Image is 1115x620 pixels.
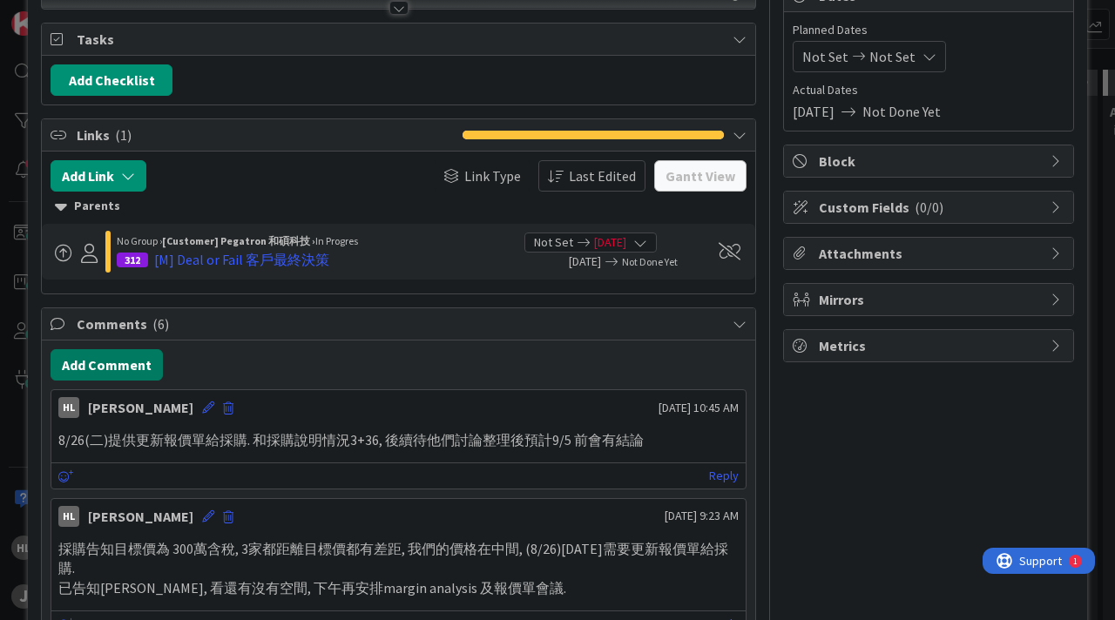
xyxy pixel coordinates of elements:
span: [DATE] [594,233,626,252]
span: Tasks [77,29,724,50]
div: HL [58,506,79,527]
button: Add Link [51,160,146,192]
span: Metrics [819,335,1042,356]
span: ( 6 ) [152,315,169,333]
span: ( 0/0 ) [915,199,943,216]
span: In Progres [315,234,358,247]
button: Add Checklist [51,64,172,96]
div: [PERSON_NAME] [88,397,193,418]
button: Gantt View [654,160,747,192]
span: Not Set [534,233,573,252]
span: Link Type [464,165,521,186]
span: Not Done Yet [622,255,678,268]
span: Actual Dates [793,81,1064,99]
button: Last Edited [538,160,645,192]
span: Support [37,3,79,24]
p: 已告知[PERSON_NAME], 看還有沒有空間, 下午再安排margin analysis 及報價單會議. [58,578,739,598]
span: Not Set [869,46,916,67]
span: Attachments [819,243,1042,264]
span: [DATE] 9:23 AM [665,507,739,525]
div: [PERSON_NAME] [88,506,193,527]
button: Add Comment [51,349,163,381]
a: Reply [709,465,739,487]
span: Links [77,125,454,145]
span: Not Set [802,46,848,67]
div: HL [58,397,79,418]
p: 採購告知目標價為 300萬含稅, 3家都距離目標價都有差距, 我們的價格在中間, (8/26)[DATE]需要更新報價單給採購. [58,539,739,578]
span: [DATE] 10:45 AM [659,399,739,417]
span: No Group › [117,234,162,247]
span: [DATE] [524,253,601,271]
span: Block [819,151,1042,172]
span: Planned Dates [793,21,1064,39]
div: 312 [117,253,148,267]
div: Parents [55,197,742,216]
div: 1 [91,7,95,21]
span: Mirrors [819,289,1042,310]
p: 8/26(二)提供更新報價單給採購. 和採購說明情況3+36, 後續待他們討論整理後預計9/5 前會有結論 [58,430,739,450]
span: Custom Fields [819,197,1042,218]
div: [M] Deal or Fail 客戶最終決策 [154,249,329,270]
b: [Customer] Pegatron 和碩科技 › [162,234,315,247]
span: [DATE] [793,101,835,122]
span: Not Done Yet [862,101,941,122]
span: Comments [77,313,724,334]
span: Last Edited [569,165,636,186]
span: ( 1 ) [115,126,132,144]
